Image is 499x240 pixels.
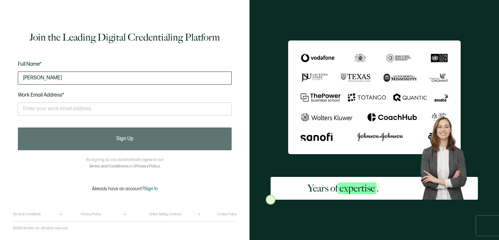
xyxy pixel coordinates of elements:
span: Sign In [144,186,158,192]
a: Privacy Policy [81,212,101,216]
img: Sertifier Signup [266,195,275,205]
input: Enter your work email address [18,102,232,115]
button: Sign Up [18,127,232,150]
span: expertise [338,182,377,194]
img: Sertifier Signup - Years of <span class="strong-h">expertise</span>. [288,40,461,154]
a: Terms and Conditions [89,164,128,169]
p: Already have an account? [92,186,158,192]
span: Work Email Address* [18,92,64,98]
input: Jane Doe [18,72,232,85]
img: Sertifier Signup - Years of <span class="strong-h">expertise</span>. Hero [416,113,478,200]
a: Online Selling Contract [149,212,181,216]
span: Full Name* [18,61,42,67]
p: By signing up, you automatically agree to our and . [86,157,164,170]
h1: Join the Leading Digital Credentialing Platform [30,31,220,44]
a: Cookie Policy [217,212,237,216]
a: Terms & Conditions [13,212,41,216]
h2: Years of . [308,182,379,195]
a: Privacy Policy [135,164,160,169]
p: ©2025 Sertifier Inc.. All rights reserved. [13,226,68,230]
span: Sign Up [116,136,134,141]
